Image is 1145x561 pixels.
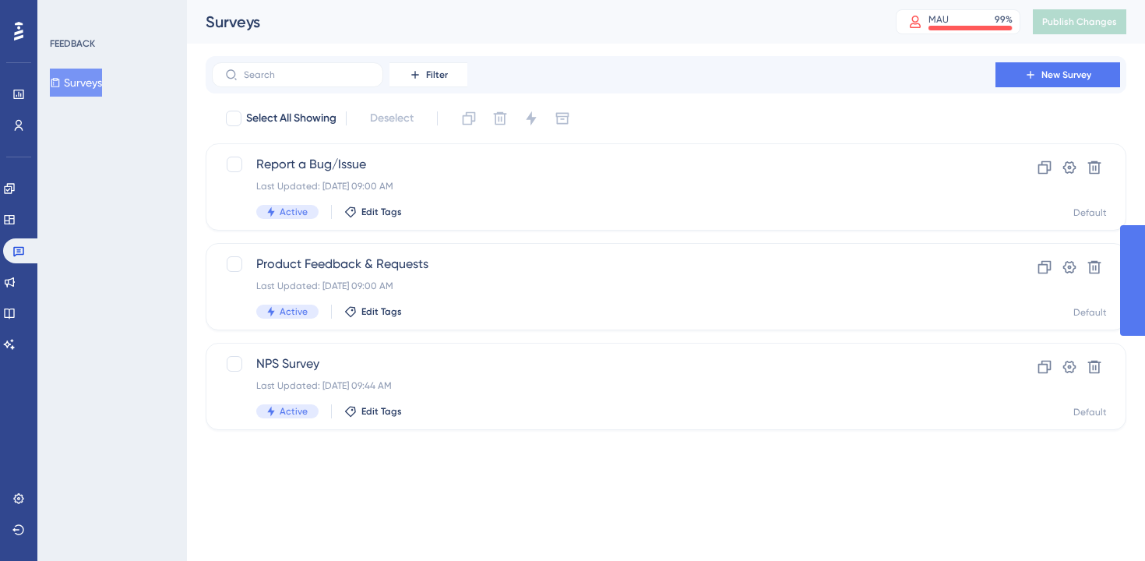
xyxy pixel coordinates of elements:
span: NPS Survey [256,355,951,373]
div: Default [1073,206,1107,219]
button: Edit Tags [344,305,402,318]
div: FEEDBACK [50,37,95,50]
span: Select All Showing [246,109,336,128]
span: Publish Changes [1042,16,1117,28]
button: Surveys [50,69,102,97]
span: Active [280,206,308,218]
input: Search [244,69,370,80]
iframe: UserGuiding AI Assistant Launcher [1080,499,1126,546]
span: Report a Bug/Issue [256,155,951,174]
div: 99 % [995,13,1013,26]
span: Edit Tags [361,206,402,218]
span: Active [280,305,308,318]
span: Filter [426,69,448,81]
div: Default [1073,406,1107,418]
button: Edit Tags [344,206,402,218]
span: Active [280,405,308,418]
div: Last Updated: [DATE] 09:00 AM [256,180,951,192]
span: New Survey [1041,69,1091,81]
button: New Survey [995,62,1120,87]
div: Last Updated: [DATE] 09:44 AM [256,379,951,392]
button: Deselect [356,104,428,132]
button: Filter [389,62,467,87]
div: Surveys [206,11,857,33]
div: MAU [928,13,949,26]
div: Last Updated: [DATE] 09:00 AM [256,280,951,292]
span: Edit Tags [361,305,402,318]
button: Publish Changes [1033,9,1126,34]
div: Default [1073,306,1107,319]
span: Edit Tags [361,405,402,418]
span: Deselect [370,109,414,128]
span: Product Feedback & Requests [256,255,951,273]
button: Edit Tags [344,405,402,418]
